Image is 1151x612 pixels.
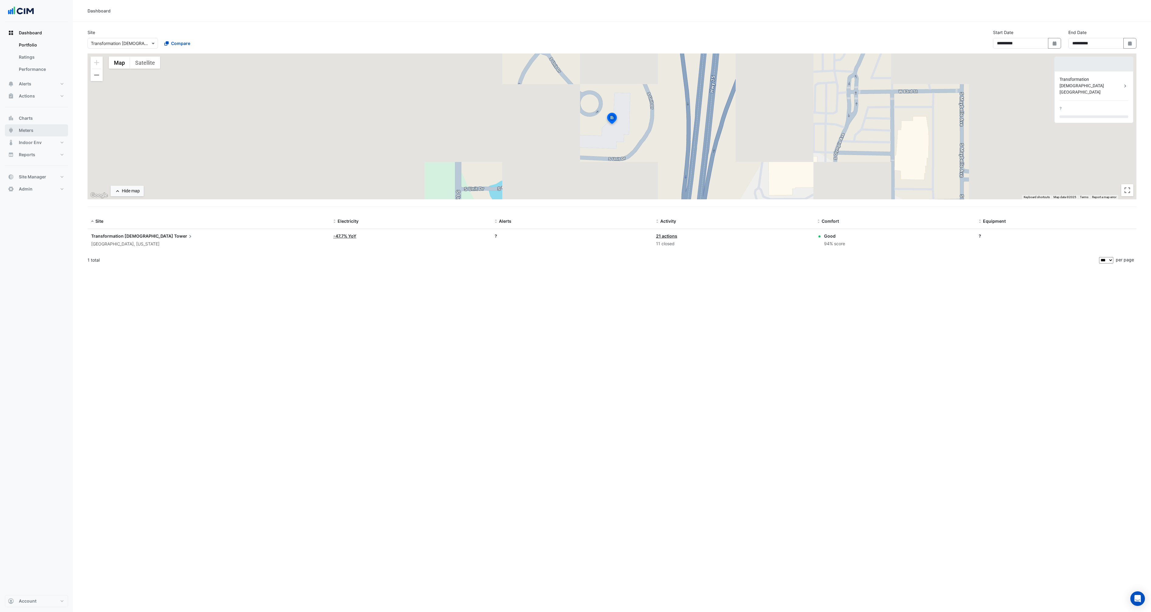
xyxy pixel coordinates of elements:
[95,218,103,224] span: Site
[5,171,68,183] button: Site Manager
[8,93,14,99] app-icon: Actions
[171,40,190,46] span: Compare
[5,27,68,39] button: Dashboard
[1080,195,1088,199] a: Terms (opens in new tab)
[19,30,42,36] span: Dashboard
[660,218,676,224] span: Activity
[5,136,68,149] button: Indoor Env
[5,149,68,161] button: Reports
[1068,29,1087,36] label: End Date
[1092,195,1116,199] a: Report a map error
[5,595,68,607] button: Account
[19,93,35,99] span: Actions
[89,191,109,199] a: Open this area in Google Maps (opens a new window)
[5,183,68,195] button: Admin
[5,90,68,102] button: Actions
[333,233,356,239] a: -47.7% YoY
[8,186,14,192] app-icon: Admin
[979,233,1133,239] div: ?
[14,63,68,75] a: Performance
[19,186,33,192] span: Admin
[605,112,619,126] img: site-pin-selected.svg
[1053,195,1076,199] span: Map data ©2025
[983,218,1006,224] span: Equipment
[19,127,33,133] span: Meters
[19,598,36,604] span: Account
[1130,591,1145,606] div: Open Intercom Messenger
[91,233,173,239] span: Transformation [DEMOGRAPHIC_DATA]
[8,139,14,146] app-icon: Indoor Env
[14,39,68,51] a: Portfolio
[1060,76,1122,95] div: Transformation [DEMOGRAPHIC_DATA][GEOGRAPHIC_DATA]
[7,5,35,17] img: Company Logo
[8,174,14,180] app-icon: Site Manager
[91,57,103,69] button: Zoom in
[1127,41,1133,46] fa-icon: Select Date
[656,240,810,247] div: 11 closed
[8,152,14,158] app-icon: Reports
[822,218,839,224] span: Comfort
[19,115,33,121] span: Charts
[338,218,359,224] span: Electricity
[91,241,326,248] div: [GEOGRAPHIC_DATA], [US_STATE]
[88,8,111,14] div: Dashboard
[656,233,677,239] a: 21 actions
[130,57,160,69] button: Show satellite imagery
[5,78,68,90] button: Alerts
[1116,257,1134,262] span: per page
[1060,105,1062,112] div: ?
[89,191,109,199] img: Google
[495,233,649,239] div: ?
[19,174,46,180] span: Site Manager
[5,112,68,124] button: Charts
[1024,195,1050,199] button: Keyboard shortcuts
[993,29,1013,36] label: Start Date
[8,115,14,121] app-icon: Charts
[88,29,95,36] label: Site
[88,253,1098,268] div: 1 total
[109,57,130,69] button: Show street map
[8,127,14,133] app-icon: Meters
[824,233,845,239] div: Good
[1121,184,1133,196] button: Toggle fullscreen view
[1052,41,1057,46] fa-icon: Select Date
[160,38,194,49] button: Compare
[19,152,35,158] span: Reports
[824,240,845,247] div: 94% score
[5,39,68,78] div: Dashboard
[122,188,140,194] div: Hide map
[19,81,31,87] span: Alerts
[19,139,42,146] span: Indoor Env
[14,51,68,63] a: Ratings
[5,124,68,136] button: Meters
[499,218,511,224] span: Alerts
[111,186,144,196] button: Hide map
[174,233,193,239] span: Tower
[91,69,103,81] button: Zoom out
[8,30,14,36] app-icon: Dashboard
[8,81,14,87] app-icon: Alerts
